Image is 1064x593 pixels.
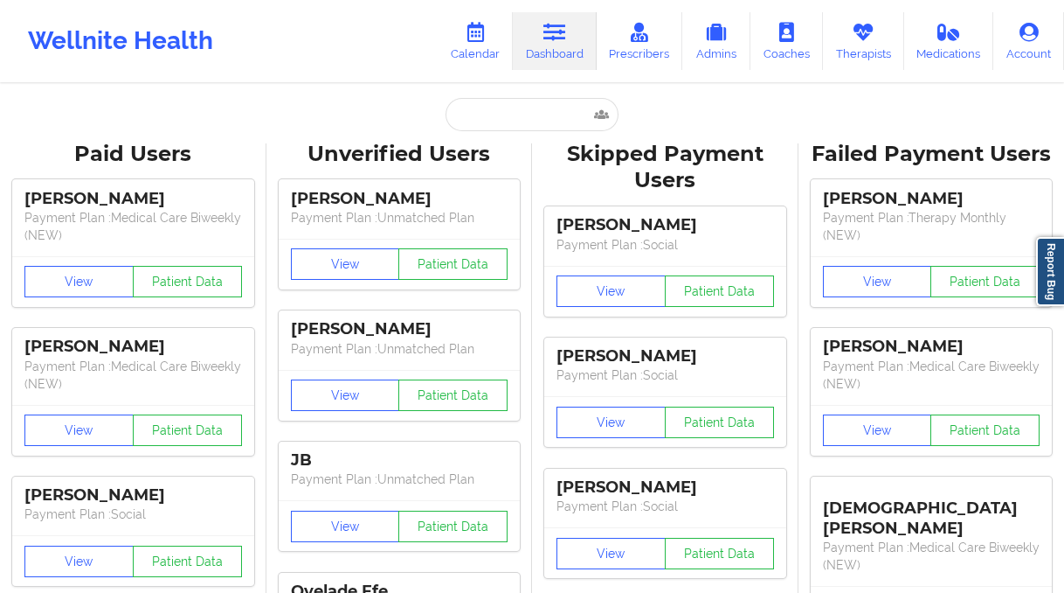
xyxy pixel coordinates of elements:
[24,209,242,244] p: Payment Plan : Medical Care Biweekly (NEW)
[1036,237,1064,306] a: Report Bug
[823,485,1040,539] div: [DEMOGRAPHIC_DATA][PERSON_NAME]
[291,248,400,280] button: View
[291,450,508,471] div: JB
[544,141,786,195] div: Skipped Payment Users
[823,358,1040,393] p: Payment Plan : Medical Care Biweekly (NEW)
[597,12,683,70] a: Prescribers
[291,209,508,227] p: Payment Plan : Unmatched Plan
[291,511,400,542] button: View
[291,340,508,358] p: Payment Plan : Unmatched Plan
[291,380,400,411] button: View
[556,236,774,254] p: Payment Plan : Social
[133,415,242,446] button: Patient Data
[556,498,774,515] p: Payment Plan : Social
[291,189,508,209] div: [PERSON_NAME]
[823,415,932,446] button: View
[665,538,774,569] button: Patient Data
[823,539,1040,574] p: Payment Plan : Medical Care Biweekly (NEW)
[24,506,242,523] p: Payment Plan : Social
[291,471,508,488] p: Payment Plan : Unmatched Plan
[556,215,774,235] div: [PERSON_NAME]
[398,248,508,280] button: Patient Data
[823,189,1040,209] div: [PERSON_NAME]
[665,276,774,307] button: Patient Data
[682,12,750,70] a: Admins
[823,266,932,297] button: View
[556,478,774,498] div: [PERSON_NAME]
[24,337,242,357] div: [PERSON_NAME]
[556,366,774,384] p: Payment Plan : Social
[904,12,994,70] a: Medications
[24,485,242,506] div: [PERSON_NAME]
[823,209,1040,244] p: Payment Plan : Therapy Monthly (NEW)
[24,266,134,297] button: View
[823,337,1040,357] div: [PERSON_NAME]
[12,141,254,168] div: Paid Users
[556,407,666,438] button: View
[24,189,242,209] div: [PERSON_NAME]
[291,319,508,339] div: [PERSON_NAME]
[823,12,904,70] a: Therapists
[24,546,134,577] button: View
[811,141,1053,168] div: Failed Payment Users
[513,12,597,70] a: Dashboard
[556,346,774,366] div: [PERSON_NAME]
[993,12,1064,70] a: Account
[665,407,774,438] button: Patient Data
[24,415,134,446] button: View
[398,380,508,411] button: Patient Data
[556,276,666,307] button: View
[398,511,508,542] button: Patient Data
[930,266,1040,297] button: Patient Data
[279,141,521,168] div: Unverified Users
[438,12,513,70] a: Calendar
[750,12,823,70] a: Coaches
[133,266,242,297] button: Patient Data
[930,415,1040,446] button: Patient Data
[133,546,242,577] button: Patient Data
[24,358,242,393] p: Payment Plan : Medical Care Biweekly (NEW)
[556,538,666,569] button: View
